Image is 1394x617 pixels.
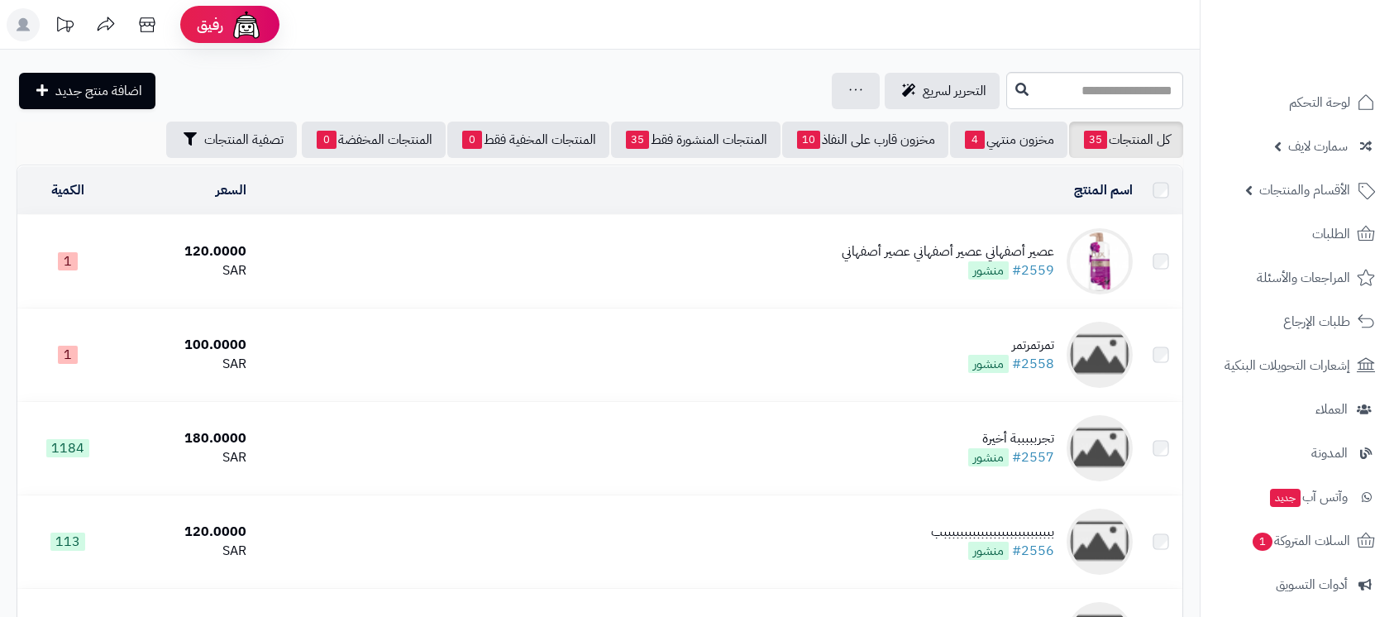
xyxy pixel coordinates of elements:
a: السلات المتروكة1 [1210,521,1384,561]
a: المنتجات المخفضة0 [302,122,446,158]
div: 120.0000 [125,242,246,261]
a: العملاء [1210,390,1384,429]
span: 1 [58,252,78,270]
img: ai-face.png [230,8,263,41]
a: الطلبات [1210,214,1384,254]
a: #2556 [1012,541,1054,561]
a: المنتجات المنشورة فقط35 [611,122,781,158]
span: جديد [1270,489,1301,507]
span: منشور [968,542,1009,560]
button: تصفية المنتجات [166,122,297,158]
a: #2557 [1012,447,1054,467]
div: 100.0000 [125,336,246,355]
a: اضافة منتج جديد [19,73,155,109]
a: وآتس آبجديد [1210,477,1384,517]
a: المنتجات المخفية فقط0 [447,122,609,158]
span: 1 [58,346,78,364]
span: المدونة [1311,442,1348,465]
img: بببببببببببببببببببببببببببب [1067,509,1133,575]
span: 10 [797,131,820,149]
div: SAR [125,448,246,467]
span: طلبات الإرجاع [1283,310,1350,333]
span: 4 [965,131,985,149]
span: 35 [626,131,649,149]
span: الطلبات [1312,222,1350,246]
span: 0 [462,131,482,149]
span: السلات المتروكة [1251,529,1350,552]
img: تمرتمرتمر [1067,322,1133,388]
span: منشور [968,261,1009,280]
div: 180.0000 [125,429,246,448]
a: اسم المنتج [1074,180,1133,200]
span: 1184 [46,439,89,457]
a: طلبات الإرجاع [1210,302,1384,342]
span: سمارت لايف [1288,135,1348,158]
img: تجربببببة أخيرة [1067,415,1133,481]
span: 1 [1253,533,1272,551]
span: التحرير لسريع [923,81,986,101]
div: تجربببببة أخيرة [968,429,1054,448]
img: logo-2.png [1282,44,1378,79]
a: تحديثات المنصة [44,8,85,45]
a: كل المنتجات35 [1069,122,1183,158]
a: #2558 [1012,354,1054,374]
span: أدوات التسويق [1276,573,1348,596]
a: السعر [216,180,246,200]
span: 0 [317,131,337,149]
div: SAR [125,542,246,561]
div: بببببببببببببببببببببببببببب [931,523,1054,542]
span: المراجعات والأسئلة [1257,266,1350,289]
a: مخزون قارب على النفاذ10 [782,122,948,158]
a: مخزون منتهي4 [950,122,1067,158]
a: الكمية [51,180,84,200]
span: منشور [968,355,1009,373]
span: وآتس آب [1268,485,1348,509]
span: تصفية المنتجات [204,130,284,150]
a: لوحة التحكم [1210,83,1384,122]
a: التحرير لسريع [885,73,1000,109]
span: 35 [1084,131,1107,149]
span: الأقسام والمنتجات [1259,179,1350,202]
span: العملاء [1315,398,1348,421]
div: SAR [125,355,246,374]
img: عصير أصفهاني عصير أصفهاني عصير أصفهاني [1067,228,1133,294]
a: #2559 [1012,261,1054,280]
a: المراجعات والأسئلة [1210,258,1384,298]
span: إشعارات التحويلات البنكية [1225,354,1350,377]
a: إشعارات التحويلات البنكية [1210,346,1384,385]
span: رفيق [197,15,223,35]
span: اضافة منتج جديد [55,81,142,101]
div: 120.0000 [125,523,246,542]
div: تمرتمرتمر [968,336,1054,355]
div: عصير أصفهاني عصير أصفهاني عصير أصفهاني [842,242,1054,261]
a: المدونة [1210,433,1384,473]
div: SAR [125,261,246,280]
a: أدوات التسويق [1210,565,1384,605]
span: 113 [50,533,85,551]
span: منشور [968,448,1009,466]
span: لوحة التحكم [1289,91,1350,114]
